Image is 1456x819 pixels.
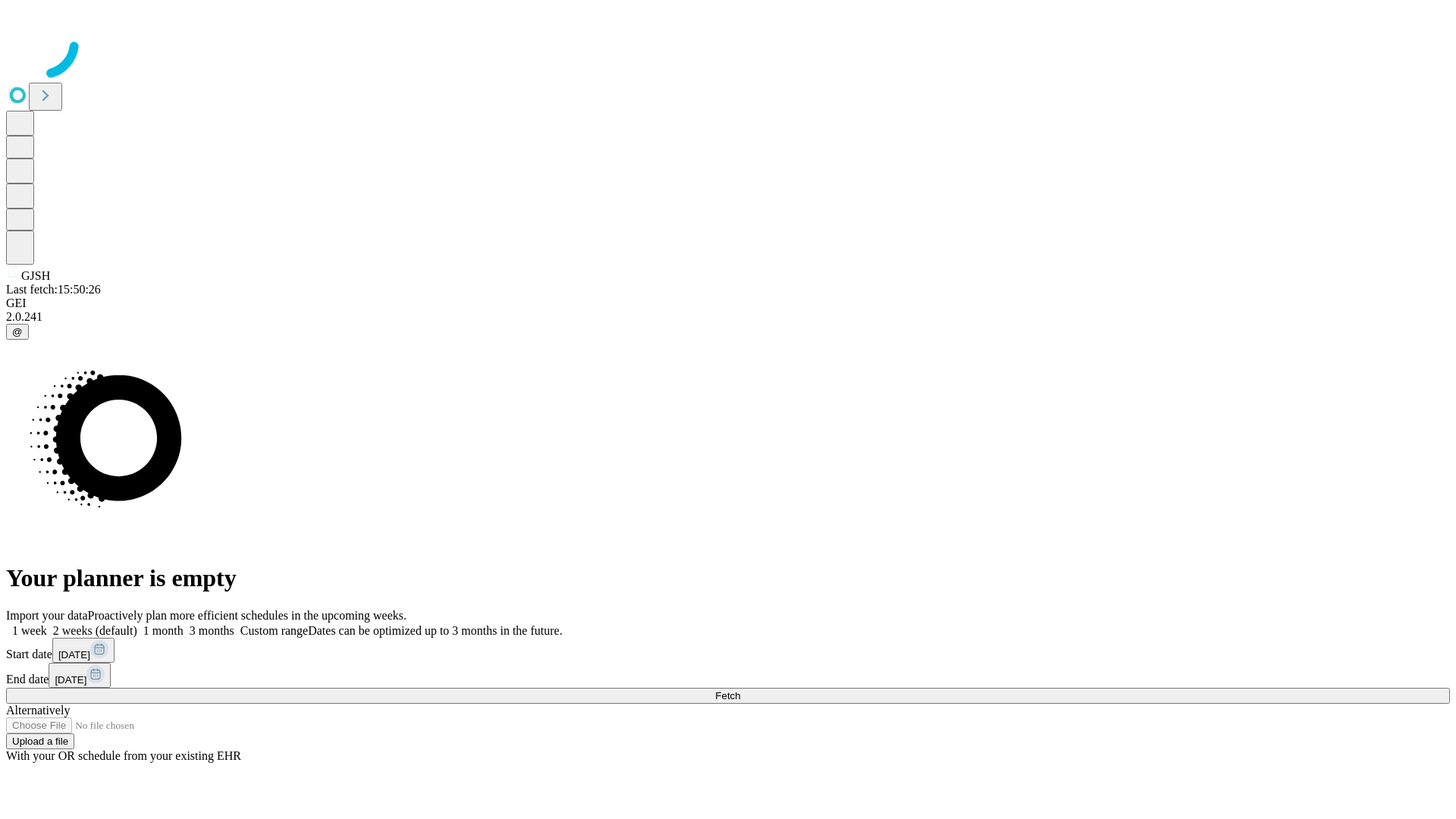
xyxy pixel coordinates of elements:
[240,624,308,637] span: Custom range
[143,624,184,637] span: 1 month
[49,663,111,688] button: [DATE]
[308,624,562,637] span: Dates can be optimized up to 3 months in the future.
[6,638,1450,663] div: Start date
[6,733,74,749] button: Upload a file
[6,297,1450,310] div: GEI
[6,310,1450,324] div: 2.0.241
[6,749,241,762] span: With your OR schedule from your existing EHR
[88,609,406,622] span: Proactively plan more efficient schedules in the upcoming weeks.
[21,269,50,282] span: GJSH
[715,690,740,701] span: Fetch
[53,624,137,637] span: 2 weeks (default)
[6,704,70,717] span: Alternatively
[6,688,1450,704] button: Fetch
[190,624,234,637] span: 3 months
[6,324,29,340] button: @
[6,283,101,296] span: Last fetch: 15:50:26
[52,638,115,663] button: [DATE]
[12,326,23,337] span: @
[6,564,1450,592] h1: Your planner is empty
[6,609,88,622] span: Import your data
[58,649,90,661] span: [DATE]
[55,674,86,686] span: [DATE]
[12,624,47,637] span: 1 week
[6,663,1450,688] div: End date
